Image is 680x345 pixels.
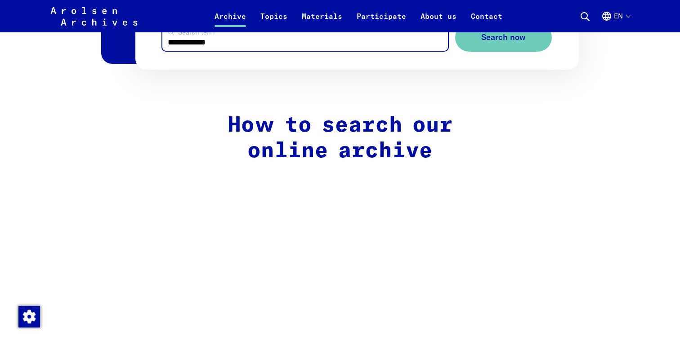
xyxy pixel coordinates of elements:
[601,11,630,32] button: English, language selection
[18,305,40,327] div: Change consent
[150,113,530,164] h2: How to search our online archive
[207,5,510,27] nav: Primary
[207,11,253,32] a: Archive
[253,11,295,32] a: Topics
[481,33,526,42] span: Search now
[464,11,510,32] a: Contact
[455,23,552,52] button: Search now
[295,11,349,32] a: Materials
[349,11,413,32] a: Participate
[413,11,464,32] a: About us
[18,306,40,327] img: Change consent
